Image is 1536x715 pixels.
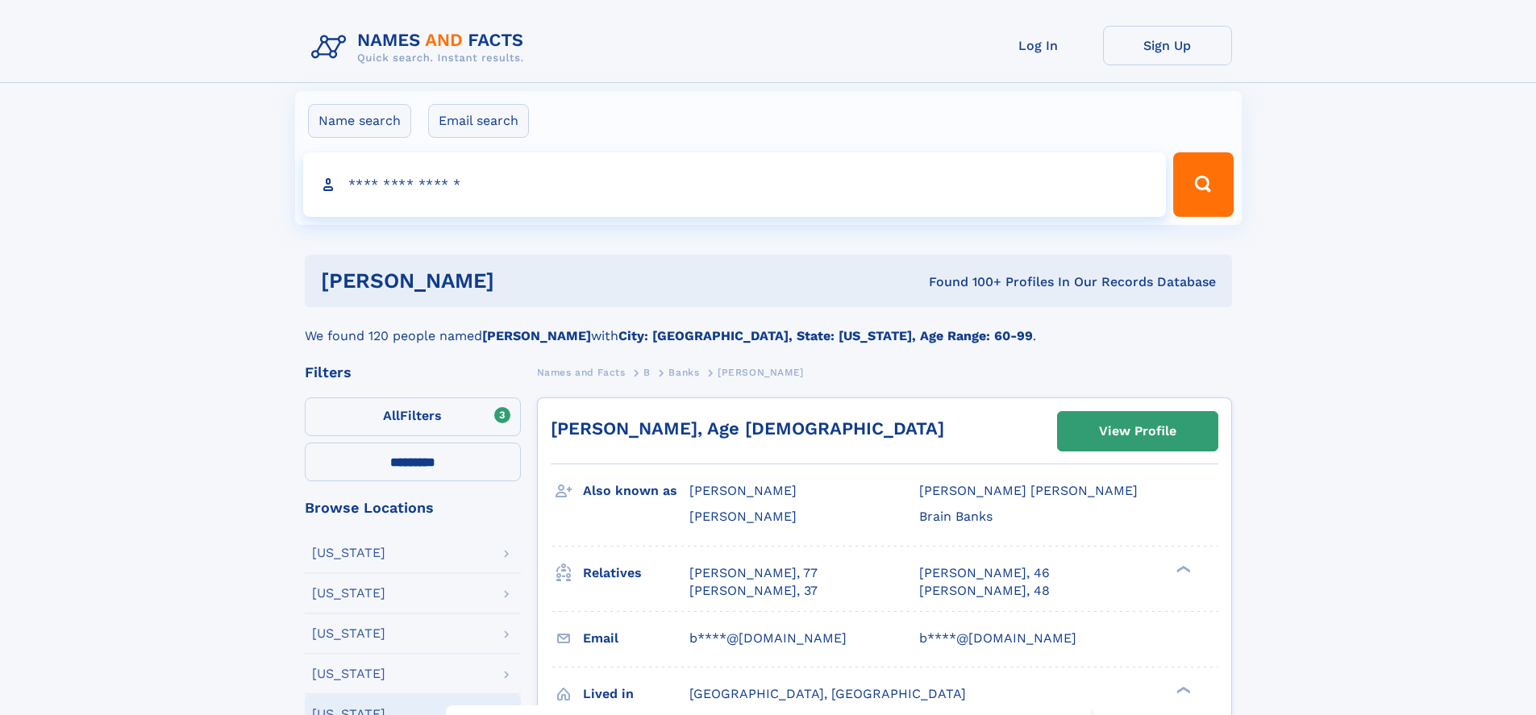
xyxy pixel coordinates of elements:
h3: Relatives [583,559,689,587]
span: All [383,408,400,423]
div: Filters [305,365,521,380]
h3: Email [583,625,689,652]
div: [US_STATE] [312,587,385,600]
label: Name search [308,104,411,138]
a: B [643,362,651,382]
div: View Profile [1099,413,1176,450]
span: [PERSON_NAME] [689,509,797,524]
h3: Also known as [583,477,689,505]
span: [PERSON_NAME] [689,483,797,498]
a: Banks [668,362,699,382]
div: [US_STATE] [312,667,385,680]
a: [PERSON_NAME], 46 [919,564,1050,582]
b: City: [GEOGRAPHIC_DATA], State: [US_STATE], Age Range: 60-99 [618,328,1033,343]
div: We found 120 people named with . [305,307,1232,346]
label: Filters [305,397,521,436]
b: [PERSON_NAME] [482,328,591,343]
button: Search Button [1173,152,1233,217]
div: Browse Locations [305,501,521,515]
div: ❯ [1172,563,1192,574]
h1: [PERSON_NAME] [321,271,712,291]
a: [PERSON_NAME], Age [DEMOGRAPHIC_DATA] [551,418,944,439]
div: ❯ [1172,684,1192,695]
div: Found 100+ Profiles In Our Records Database [711,273,1216,291]
a: View Profile [1058,412,1218,451]
label: Email search [428,104,529,138]
a: [PERSON_NAME], 77 [689,564,818,582]
span: [GEOGRAPHIC_DATA], [GEOGRAPHIC_DATA] [689,686,966,701]
div: [US_STATE] [312,627,385,640]
a: Sign Up [1103,26,1232,65]
a: Log In [974,26,1103,65]
a: [PERSON_NAME], 48 [919,582,1050,600]
a: [PERSON_NAME], 37 [689,582,818,600]
span: [PERSON_NAME] [718,367,804,378]
span: Brain Banks [919,509,993,524]
input: search input [303,152,1167,217]
div: [US_STATE] [312,547,385,559]
span: Banks [668,367,699,378]
span: B [643,367,651,378]
a: Names and Facts [537,362,626,382]
img: Logo Names and Facts [305,26,537,69]
h3: Lived in [583,680,689,708]
span: [PERSON_NAME] [PERSON_NAME] [919,483,1138,498]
